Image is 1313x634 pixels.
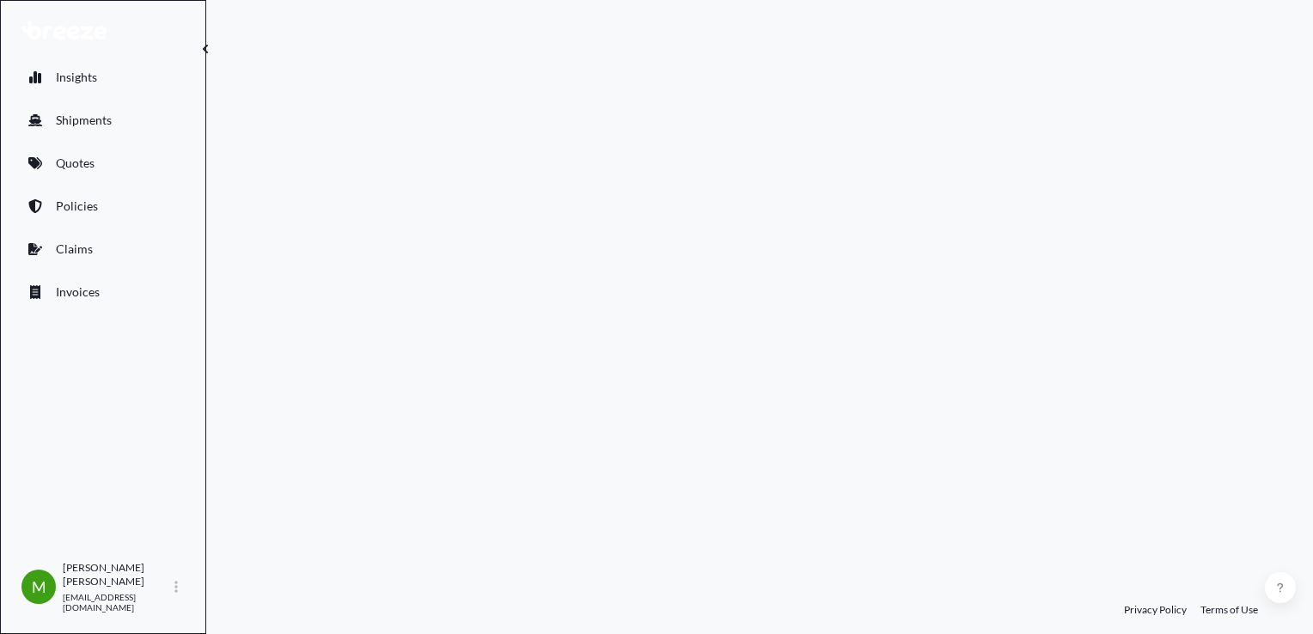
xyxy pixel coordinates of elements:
a: Quotes [15,146,192,180]
a: Privacy Policy [1124,603,1187,617]
p: Shipments [56,112,112,129]
a: Shipments [15,103,192,137]
p: [EMAIL_ADDRESS][DOMAIN_NAME] [63,592,171,613]
span: M [32,578,46,595]
p: Quotes [56,155,95,172]
p: Invoices [56,283,100,301]
p: Claims [56,241,93,258]
a: Terms of Use [1200,603,1258,617]
p: Policies [56,198,98,215]
p: Insights [56,69,97,86]
a: Policies [15,189,192,223]
a: Invoices [15,275,192,309]
a: Insights [15,60,192,94]
a: Claims [15,232,192,266]
p: [PERSON_NAME] [PERSON_NAME] [63,561,171,588]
